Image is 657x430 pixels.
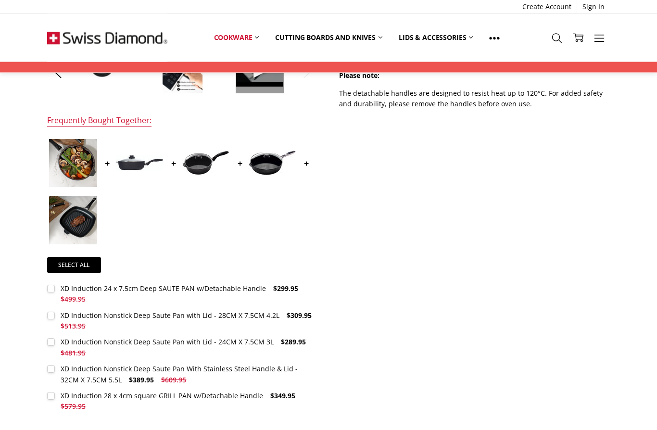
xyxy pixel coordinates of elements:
img: XD Induction Nonstick Deep Saute Pan with Lid - 24CM X 7.5CM 3L [182,151,230,176]
span: $289.95 [281,338,306,347]
img: XD Induction Nonstick Deep Saute Pan with Lid - 28CM X 7.5CM 4.2L [115,155,164,171]
img: Free Shipping On Every Order [47,14,167,62]
div: XD Induction Nonstick Deep Saute Pan with Lid - 24CM X 7.5CM 3L [61,338,274,347]
span: $299.95 [273,284,298,293]
strong: Please note: [339,71,379,80]
span: $609.95 [161,376,186,385]
div: Frequently Bought Together: [47,116,152,127]
img: XD Induction 24 x 7.5cm Deep SAUTE PAN w/Detachable Handle [49,139,97,188]
div: XD Induction Nonstick Deep Saute Pan With Stainless Steel Handle & Lid - 32CM X 7.5CM 5.5L [61,365,298,384]
button: Next [299,55,318,85]
button: Previous [47,55,66,85]
a: Cutting boards and knives [267,27,391,48]
span: $481.95 [61,349,86,358]
a: Cookware [206,27,267,48]
a: Lids & Accessories [391,27,481,48]
a: Show All [481,27,508,49]
span: $309.95 [287,311,312,320]
span: $389.95 [129,376,154,385]
p: The detachable handles are designed to resist heat up to 120°C. For added safety and durability, ... [339,89,610,110]
span: $513.95 [61,322,86,331]
img: XD Induction 28 x 4cm square GRILL PAN w/Detachable Handle [49,197,97,245]
span: $349.95 [270,392,295,401]
img: XD Induction Nonstick Deep Saute Pan With Stainless Steel Handle & Lid - 32CM X 7.5CM 5.5L [248,151,296,176]
div: XD Induction Nonstick Deep Saute Pan with Lid - 28CM X 7.5CM 4.2L [61,311,279,320]
span: $579.95 [61,402,86,411]
a: Select all [47,257,101,274]
div: XD Induction 24 x 7.5cm Deep SAUTE PAN w/Detachable Handle [61,284,266,293]
div: XD Induction 28 x 4cm square GRILL PAN w/Detachable Handle [61,392,263,401]
span: $499.95 [61,295,86,304]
